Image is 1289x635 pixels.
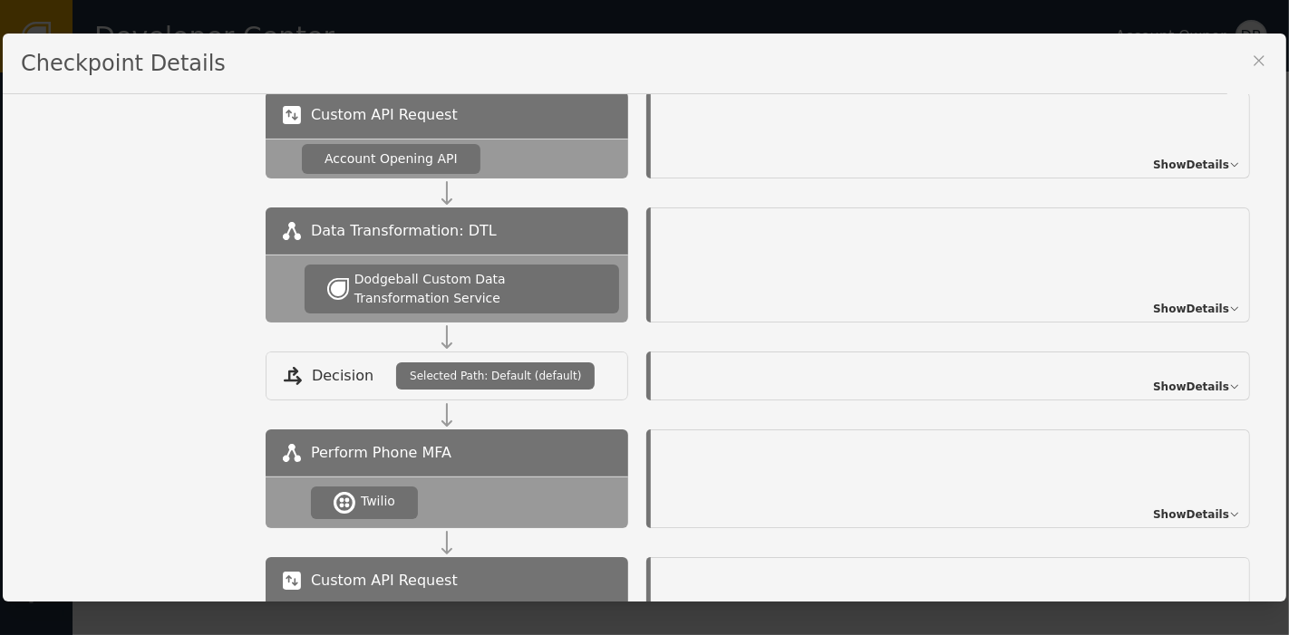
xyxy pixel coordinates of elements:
span: Custom API Request [311,570,458,592]
div: Checkpoint Details [3,34,1227,94]
div: Account Opening API [325,149,458,168]
span: Show Details [1153,157,1229,173]
span: Show Details [1153,301,1229,317]
span: Custom API Request [311,104,458,126]
span: Show Details [1153,506,1229,523]
span: Perform Phone MFA [311,442,451,464]
span: Show Details [1153,379,1229,395]
span: Selected Path: Default (default) [410,368,581,384]
span: Decision [312,365,373,387]
span: Data Transformation: DTL [311,220,497,242]
div: Twilio [361,492,395,511]
div: Dodgeball Custom Data Transformation Service [354,270,596,308]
